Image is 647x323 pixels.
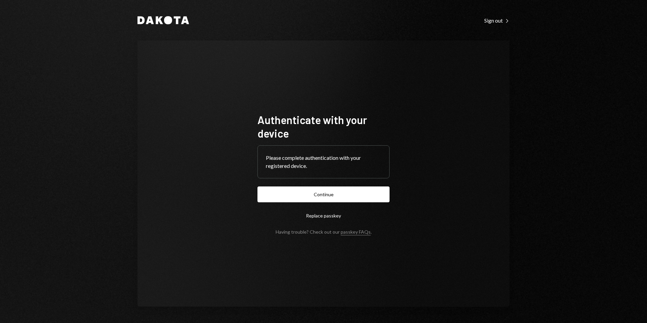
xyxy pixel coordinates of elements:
[341,229,371,235] a: passkey FAQs
[257,186,390,202] button: Continue
[276,229,372,235] div: Having trouble? Check out our .
[484,17,510,24] a: Sign out
[257,208,390,224] button: Replace passkey
[266,154,381,170] div: Please complete authentication with your registered device.
[257,113,390,140] h1: Authenticate with your device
